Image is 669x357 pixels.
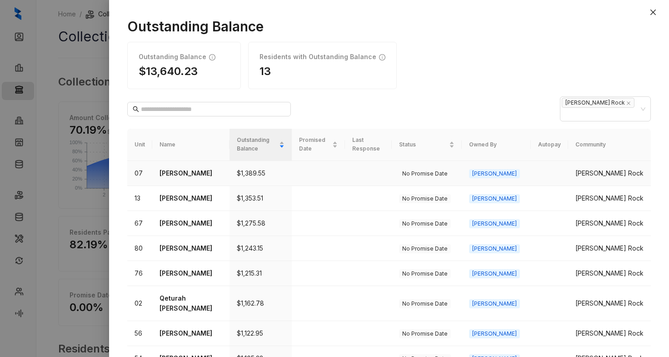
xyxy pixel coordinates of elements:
td: $1,389.55 [230,161,292,186]
div: [PERSON_NAME] Rock [575,268,644,278]
span: [PERSON_NAME] [469,244,520,253]
td: 80 [127,236,152,261]
p: [PERSON_NAME] [160,243,222,253]
th: Autopay [531,129,568,161]
span: No Promise Date [399,194,451,203]
div: [PERSON_NAME] Rock [575,193,644,203]
span: [PERSON_NAME] [469,269,520,278]
button: Close [648,7,659,18]
span: info-circle [209,53,215,61]
th: Promised Date [292,129,345,161]
div: [PERSON_NAME] Rock [575,298,644,308]
div: [PERSON_NAME] Rock [575,243,644,253]
td: $1,243.15 [230,236,292,261]
th: Community [568,129,651,161]
td: 13 [127,186,152,211]
td: $1,122.95 [230,321,292,346]
h1: Residents with Outstanding Balance [260,53,376,61]
span: No Promise Date [399,299,451,308]
td: 07 [127,161,152,186]
h1: Outstanding Balance [139,53,206,61]
span: No Promise Date [399,269,451,278]
th: Last Response [345,129,392,161]
p: [PERSON_NAME] [160,218,222,228]
td: $1,353.51 [230,186,292,211]
span: Promised Date [299,136,330,153]
th: Unit [127,129,152,161]
th: Status [392,129,462,161]
td: 67 [127,211,152,236]
span: [PERSON_NAME] [469,219,520,228]
p: Qeturah [PERSON_NAME] [160,293,222,313]
p: [PERSON_NAME] [160,328,222,338]
span: [PERSON_NAME] [469,329,520,338]
td: $1,275.58 [230,211,292,236]
td: 02 [127,286,152,321]
span: search [133,106,139,112]
td: 76 [127,261,152,286]
span: close [626,101,631,106]
span: No Promise Date [399,169,451,178]
span: close [649,9,657,16]
td: 56 [127,321,152,346]
span: No Promise Date [399,244,451,253]
div: [PERSON_NAME] Rock [575,168,644,178]
th: Owned By [462,129,531,161]
span: Status [399,141,447,149]
span: [PERSON_NAME] [469,194,520,203]
h1: 13 [260,65,385,78]
span: Outstanding Balance [237,136,278,153]
td: $1,215.31 [230,261,292,286]
div: [PERSON_NAME] Rock [575,218,644,228]
span: info-circle [379,53,385,61]
div: [PERSON_NAME] Rock [575,328,644,338]
th: Name [152,129,230,161]
h1: $13,640.23 [139,65,230,78]
td: $1,162.78 [230,286,292,321]
h1: Outstanding Balance [127,18,651,35]
span: [PERSON_NAME] [469,299,520,308]
p: [PERSON_NAME] [160,268,222,278]
span: No Promise Date [399,329,451,338]
p: [PERSON_NAME] [160,193,222,203]
span: [PERSON_NAME] Rock [562,98,634,108]
span: No Promise Date [399,219,451,228]
span: [PERSON_NAME] [469,169,520,178]
p: [PERSON_NAME] [160,168,222,178]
